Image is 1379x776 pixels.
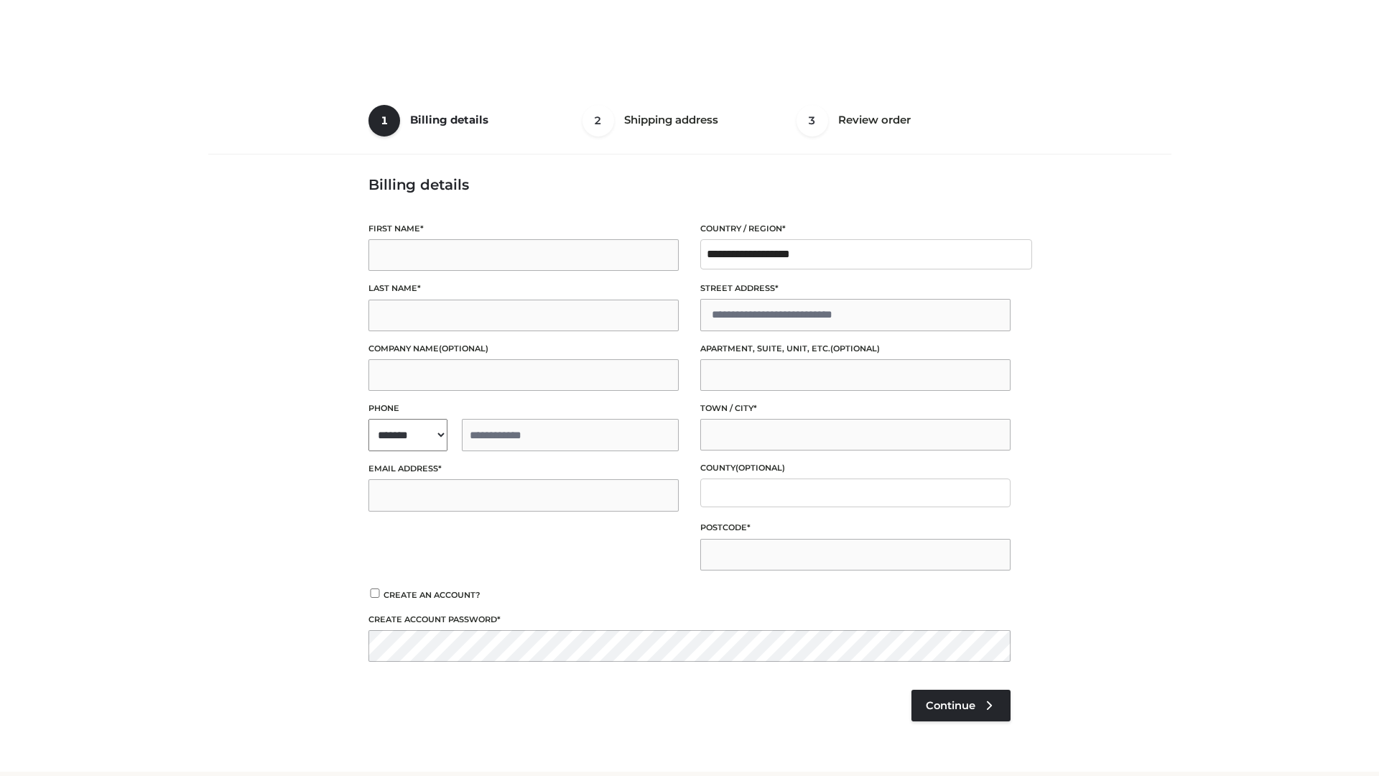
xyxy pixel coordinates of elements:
input: Create an account? [368,588,381,598]
label: Postcode [700,521,1011,535]
span: (optional) [830,343,880,354]
label: Email address [368,462,679,476]
span: (optional) [439,343,488,354]
span: Continue [926,699,975,712]
label: County [700,461,1011,475]
label: Town / City [700,402,1011,415]
span: 3 [797,105,828,137]
a: Continue [911,690,1011,721]
label: Create account password [368,613,1011,627]
label: Company name [368,342,679,356]
span: Review order [838,113,911,126]
span: Shipping address [624,113,718,126]
label: Last name [368,282,679,295]
label: Country / Region [700,222,1011,236]
h3: Billing details [368,176,1011,193]
span: Billing details [410,113,488,126]
span: 1 [368,105,400,137]
label: First name [368,222,679,236]
label: Apartment, suite, unit, etc. [700,342,1011,356]
span: (optional) [735,463,785,473]
label: Phone [368,402,679,415]
span: Create an account? [384,590,480,600]
span: 2 [582,105,614,137]
label: Street address [700,282,1011,295]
